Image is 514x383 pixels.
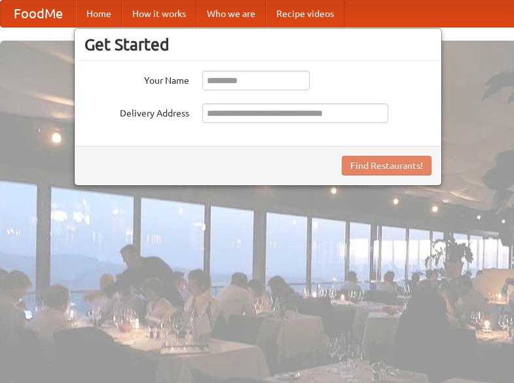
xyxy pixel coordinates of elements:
[1,1,76,27] a: FoodMe
[122,1,196,27] a: How it works
[266,1,344,27] a: Recipe videos
[76,1,122,27] a: Home
[84,71,189,87] label: Your Name
[342,156,431,175] button: Find Restaurants!
[84,35,431,54] h3: Get Started
[84,103,189,120] label: Delivery Address
[196,1,266,27] a: Who we are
